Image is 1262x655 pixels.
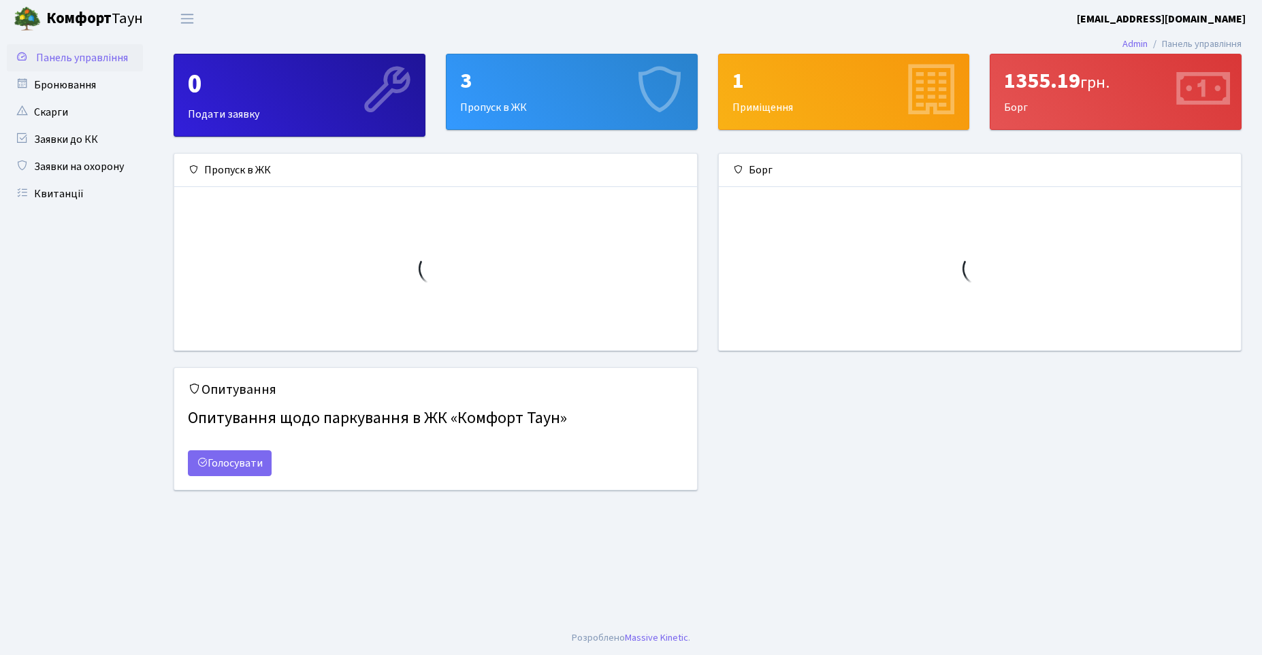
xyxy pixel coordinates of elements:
[46,7,143,31] span: Таун
[572,631,690,645] div: .
[174,154,697,187] div: Пропуск в ЖК
[188,382,683,398] h5: Опитування
[14,5,41,33] img: logo.png
[170,7,204,30] button: Переключити навігацію
[719,54,969,129] div: Приміщення
[7,71,143,99] a: Бронювання
[990,54,1241,129] div: Борг
[174,54,425,137] a: 0Подати заявку
[7,99,143,126] a: Скарги
[46,7,112,29] b: Комфорт
[718,54,970,130] a: 1Приміщення
[7,153,143,180] a: Заявки на охорону
[7,44,143,71] a: Панель управління
[7,180,143,207] a: Квитанції
[188,68,411,101] div: 0
[1122,37,1148,51] a: Admin
[625,631,688,645] a: Massive Kinetic
[1148,37,1242,52] li: Панель управління
[732,68,956,94] div: 1
[1004,68,1227,94] div: 1355.19
[460,68,683,94] div: 3
[447,54,697,129] div: Пропуск в ЖК
[1080,71,1110,95] span: грн.
[1102,30,1262,58] nav: breadcrumb
[572,631,625,645] a: Розроблено
[188,450,272,476] a: Голосувати
[7,126,143,153] a: Заявки до КК
[1077,12,1246,27] b: [EMAIL_ADDRESS][DOMAIN_NAME]
[188,403,683,434] h4: Опитування щодо паркування в ЖК «Комфорт Таун»
[719,154,1242,187] div: Борг
[446,54,698,130] a: 3Пропуск в ЖК
[174,54,425,136] div: Подати заявку
[1077,11,1246,27] a: [EMAIL_ADDRESS][DOMAIN_NAME]
[36,50,128,65] span: Панель управління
